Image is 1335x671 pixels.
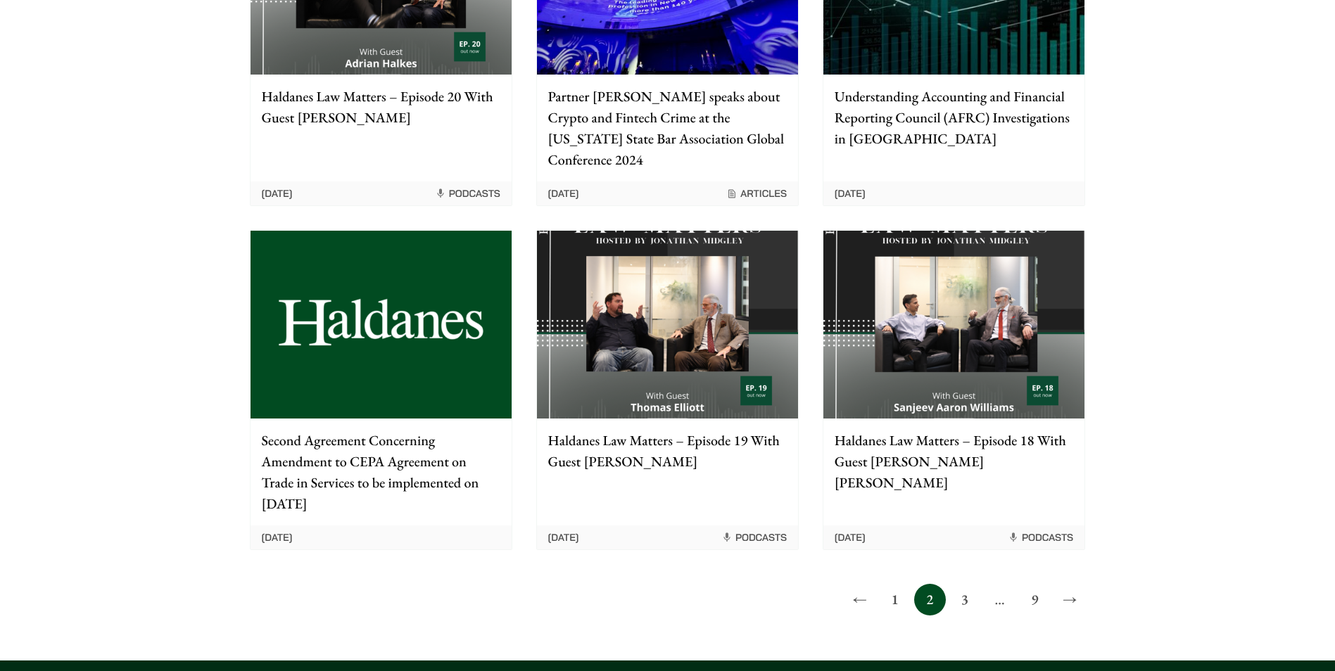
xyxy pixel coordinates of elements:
[835,86,1073,149] p: Understanding Accounting and Financial Reporting Council (AFRC) Investigations in [GEOGRAPHIC_DATA]
[536,230,799,550] a: Haldanes Law Matters – Episode 19 With Guest [PERSON_NAME] [DATE] Podcasts
[250,584,1086,615] nav: Posts pagination
[435,187,500,200] span: Podcasts
[844,584,875,615] a: ←
[262,430,500,514] p: Second Agreement Concerning Amendment to CEPA Agreement on Trade in Services to be implemented on...
[1054,584,1086,615] a: →
[835,187,866,200] time: [DATE]
[949,584,980,615] a: 3
[262,531,293,544] time: [DATE]
[914,584,946,615] span: 2
[879,584,911,615] a: 1
[823,230,1085,550] a: Haldanes Law Matters – Episode 18 With Guest [PERSON_NAME] [PERSON_NAME] [DATE] Podcasts
[835,430,1073,493] p: Haldanes Law Matters – Episode 18 With Guest [PERSON_NAME] [PERSON_NAME]
[548,531,579,544] time: [DATE]
[726,187,787,200] span: Articles
[548,430,787,472] p: Haldanes Law Matters – Episode 19 With Guest [PERSON_NAME]
[984,584,1016,615] span: …
[1008,531,1073,544] span: Podcasts
[721,531,787,544] span: Podcasts
[1019,584,1051,615] a: 9
[548,187,579,200] time: [DATE]
[262,86,500,128] p: Haldanes Law Matters – Episode 20 With Guest [PERSON_NAME]
[262,187,293,200] time: [DATE]
[250,230,512,550] a: Second Agreement Concerning Amendment to CEPA Agreement on Trade in Services to be implemented on...
[835,531,866,544] time: [DATE]
[548,86,787,170] p: Partner [PERSON_NAME] speaks about Crypto and Fintech Crime at the [US_STATE] State Bar Associati...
